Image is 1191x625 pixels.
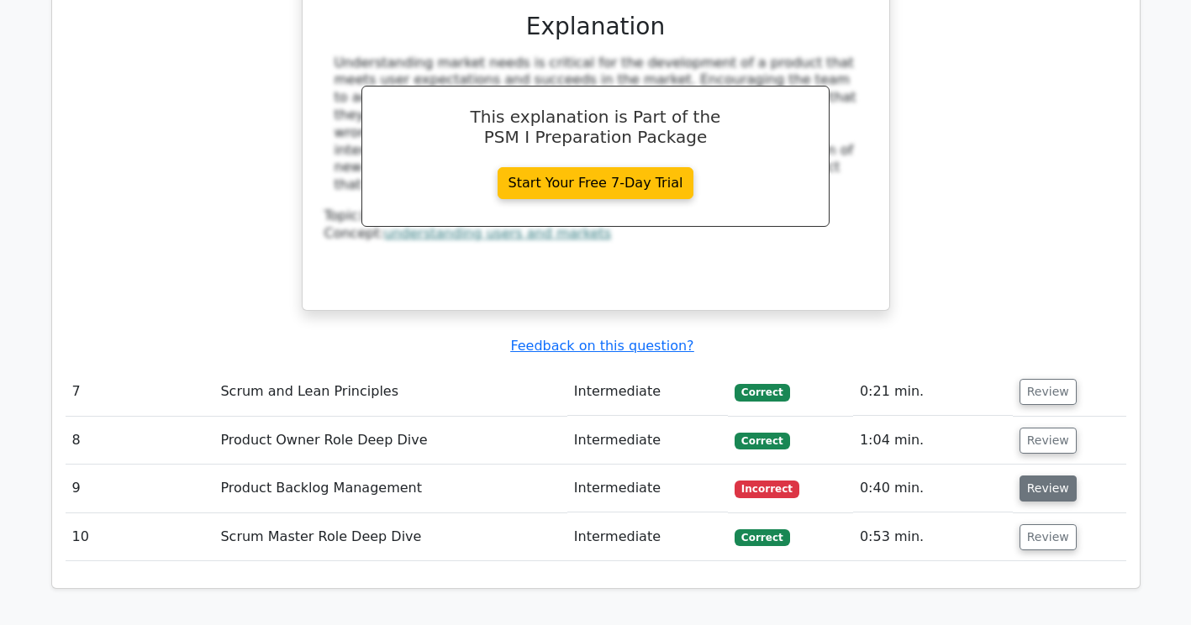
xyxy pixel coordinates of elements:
[213,465,567,512] td: Product Backlog Management
[853,513,1013,561] td: 0:53 min.
[735,384,789,401] span: Correct
[567,417,728,465] td: Intermediate
[335,55,857,194] div: Understanding market needs is critical for the development of a product that meets user expectati...
[510,338,693,354] a: Feedback on this question?
[1020,475,1077,502] button: Review
[1020,428,1077,454] button: Review
[735,433,789,449] span: Correct
[567,368,728,416] td: Intermediate
[66,417,214,465] td: 8
[1020,379,1077,405] button: Review
[853,368,1013,416] td: 0:21 min.
[66,368,214,416] td: 7
[213,417,567,465] td: Product Owner Role Deep Dive
[853,417,1013,465] td: 1:04 min.
[384,225,611,241] a: understanding users and markets
[324,225,867,243] div: Concept:
[735,481,799,497] span: Incorrect
[567,513,728,561] td: Intermediate
[735,529,789,546] span: Correct
[324,207,867,225] div: Topic:
[213,368,567,416] td: Scrum and Lean Principles
[335,13,857,41] h3: Explanation
[498,167,694,199] a: Start Your Free 7-Day Trial
[853,465,1013,512] td: 0:40 min.
[567,465,728,512] td: Intermediate
[1020,524,1077,550] button: Review
[66,465,214,512] td: 9
[66,513,214,561] td: 10
[213,513,567,561] td: Scrum Master Role Deep Dive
